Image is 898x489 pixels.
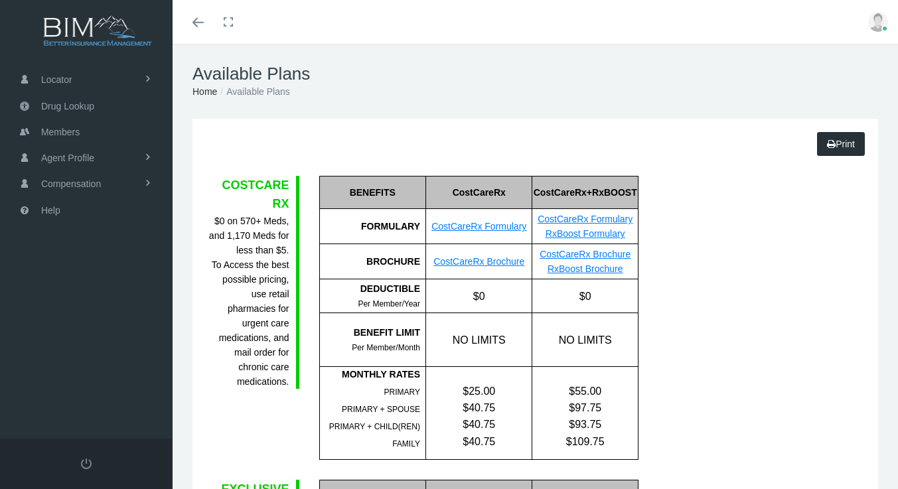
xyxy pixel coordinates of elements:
[41,198,60,223] span: Help
[532,176,637,209] div: CostCareRx+RxBOOST
[329,422,420,431] span: PRIMARY + CHILD(REN)
[540,249,631,259] a: CostCareRx Brochure
[426,416,532,433] div: $40.75
[320,325,420,340] div: BENEFIT LIMIT
[192,64,878,84] h1: Available Plans
[546,228,625,239] a: RxBoost Formulary
[392,439,420,449] span: FAMILY
[320,367,420,382] div: MONTHLY RATES
[319,209,425,244] div: FORMULARY
[426,433,532,450] div: $40.75
[206,214,289,389] div: $0 on 570+ Meds, and 1,170 Meds for less than $5. To Access the best possible pricing, use retail...
[352,343,420,352] span: Per Member/Month
[41,67,72,92] span: Locator
[384,387,420,397] span: PRIMARY
[532,279,637,313] div: $0
[41,94,94,119] span: Drug Lookup
[532,433,637,450] div: $109.75
[532,399,637,416] div: $97.75
[868,12,888,32] img: user-placeholder.jpg
[41,171,101,196] span: Compensation
[41,145,94,171] span: Agent Profile
[425,279,532,313] div: $0
[426,399,532,416] div: $40.75
[320,281,420,296] div: DEDUCTIBLE
[538,214,633,224] a: CostCareRx Formulary
[358,299,420,309] span: Per Member/Year
[425,176,532,209] div: CostCareRx
[431,221,526,232] a: CostCareRx Formulary
[532,416,637,433] div: $93.75
[425,313,532,366] div: NO LIMITS
[17,15,177,48] img: BETTER INSURANCE MANAGEMENT LLC
[217,84,289,99] li: Available Plans
[342,405,420,414] span: PRIMARY + SPOUSE
[548,263,623,274] a: RxBoost Brochure
[532,313,637,366] div: NO LIMITS
[41,119,80,145] span: Members
[817,132,865,156] a: Print
[319,176,425,209] div: BENEFITS
[192,86,217,97] a: Home
[532,383,637,399] div: $55.00
[433,256,524,267] a: CostCareRx Brochure
[426,383,532,399] div: $25.00
[206,176,289,214] div: COSTCARE RX
[319,244,425,279] div: BROCHURE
